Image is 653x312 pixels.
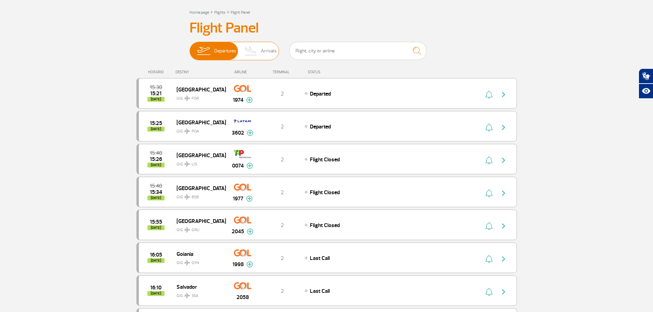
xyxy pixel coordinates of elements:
[177,256,220,266] span: GIG
[192,227,199,233] span: GRU
[147,258,165,263] span: [DATE]
[177,184,220,192] span: [GEOGRAPHIC_DATA]
[147,97,165,102] span: [DATE]
[281,288,284,295] span: 2
[184,161,190,167] img: destiny_airplane.svg
[177,158,220,167] span: GIG
[310,288,330,295] span: Last Call
[310,189,340,196] span: Flight Closed
[304,70,360,74] div: STATUS
[177,125,220,135] span: GIG
[247,130,253,136] img: mais-info-painel-voo.svg
[147,127,165,132] span: [DATE]
[246,163,253,169] img: mais-info-painel-voo.svg
[184,227,190,233] img: destiny_airplane.svg
[150,184,162,188] span: 2025-08-28 15:40:00
[184,260,190,265] img: destiny_airplane.svg
[177,223,220,233] span: GIG
[246,97,253,103] img: mais-info-painel-voo.svg
[231,10,250,15] a: Flight Panel
[281,189,284,196] span: 2
[485,288,493,296] img: sino-painel-voo.svg
[310,156,340,163] span: Flight Closed
[177,190,220,200] span: GIG
[210,8,213,16] a: >
[150,252,162,257] span: 2025-08-28 16:05:00
[237,293,249,301] span: 2058
[281,156,284,163] span: 2
[485,123,493,132] img: sino-painel-voo.svg
[150,220,162,224] span: 2025-08-28 15:55:00
[639,68,653,99] div: Plugin de acessibilidade da Hand Talk.
[485,222,493,230] img: sino-painel-voo.svg
[177,282,220,291] span: Salvador
[485,90,493,99] img: sino-painel-voo.svg
[147,225,165,230] span: [DATE]
[499,255,508,263] img: seta-direita-painel-voo.svg
[246,196,253,202] img: mais-info-painel-voo.svg
[261,42,277,60] span: Arrivals
[150,85,162,90] span: 2025-08-28 15:30:00
[190,10,209,15] a: Home page
[241,42,261,60] img: slider-desembarque
[247,228,253,235] img: mais-info-painel-voo.svg
[639,68,653,84] button: Abrir tradutor de língua de sinais.
[639,84,653,99] button: Abrir recursos assistivos.
[232,162,244,170] span: 0074
[233,195,243,203] span: 1977
[193,42,214,60] img: slider-embarque
[147,163,165,167] span: [DATE]
[310,123,331,130] span: Departed
[310,222,340,229] span: Flight Closed
[177,85,220,94] span: [GEOGRAPHIC_DATA]
[310,90,331,97] span: Departed
[214,42,236,60] span: Departures
[138,70,176,74] div: HORÁRIO
[177,92,220,102] span: GIG
[150,157,162,162] span: 2025-08-28 15:26:00
[184,96,190,101] img: destiny_airplane.svg
[150,91,161,96] span: 2025-08-28 15:21:00
[281,255,284,262] span: 2
[227,8,229,16] a: >
[499,123,508,132] img: seta-direita-painel-voo.svg
[289,42,426,60] input: Flight, city or airline
[192,96,199,102] span: FOR
[281,90,284,97] span: 2
[184,194,190,200] img: destiny_airplane.svg
[233,96,243,104] span: 1974
[485,255,493,263] img: sino-painel-voo.svg
[150,151,162,155] span: 2025-08-28 15:40:00
[260,70,304,74] div: TERMINAL
[281,222,284,229] span: 2
[177,216,220,225] span: [GEOGRAPHIC_DATA]
[214,10,226,15] a: Flights
[192,293,198,299] span: SSA
[232,260,244,269] span: 1998
[232,129,244,137] span: 3602
[499,90,508,99] img: seta-direita-painel-voo.svg
[177,118,220,127] span: [GEOGRAPHIC_DATA]
[281,123,284,130] span: 2
[150,285,161,290] span: 2025-08-28 16:10:00
[190,20,464,37] h3: Flight Panel
[499,156,508,164] img: seta-direita-painel-voo.svg
[150,190,162,195] span: 2025-08-28 15:34:00
[184,293,190,298] img: destiny_airplane.svg
[177,151,220,160] span: [GEOGRAPHIC_DATA]
[192,128,199,135] span: POA
[177,249,220,258] span: Goiania
[150,121,162,126] span: 2025-08-28 15:25:00
[176,70,226,74] div: DESTINY
[485,156,493,164] img: sino-painel-voo.svg
[499,288,508,296] img: seta-direita-painel-voo.svg
[485,189,493,197] img: sino-painel-voo.svg
[177,289,220,299] span: GIG
[226,70,260,74] div: AIRLINE
[246,261,253,267] img: mais-info-painel-voo.svg
[499,222,508,230] img: seta-direita-painel-voo.svg
[310,255,330,262] span: Last Call
[192,260,199,266] span: GYN
[184,128,190,134] img: destiny_airplane.svg
[232,227,244,236] span: 2045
